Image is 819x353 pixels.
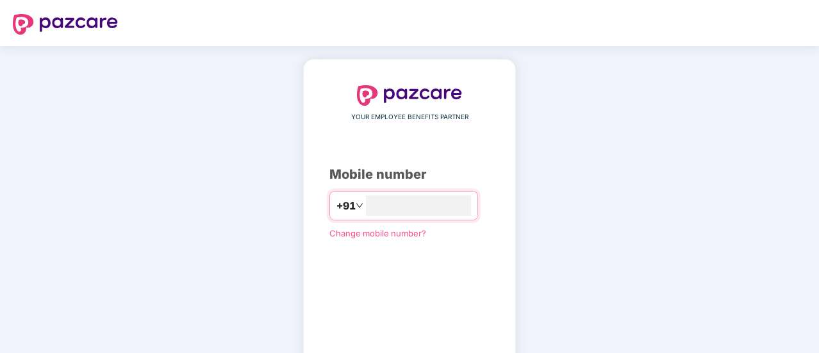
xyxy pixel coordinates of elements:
[13,14,118,35] img: logo
[329,165,490,185] div: Mobile number
[336,198,356,214] span: +91
[356,202,363,209] span: down
[351,112,468,122] span: YOUR EMPLOYEE BENEFITS PARTNER
[329,228,426,238] a: Change mobile number?
[357,85,462,106] img: logo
